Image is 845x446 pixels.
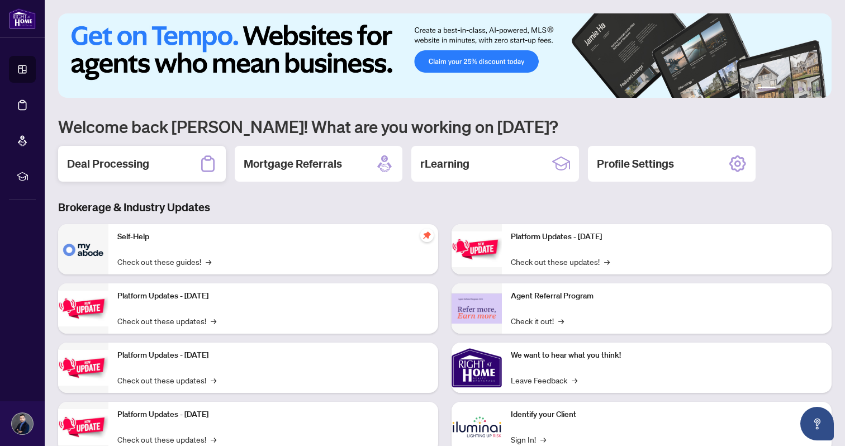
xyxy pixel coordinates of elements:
span: → [211,315,216,327]
p: Self-Help [117,231,429,243]
h2: Mortgage Referrals [244,156,342,172]
p: Platform Updates - [DATE] [511,231,823,243]
a: Check out these updates!→ [117,315,216,327]
h2: rLearning [420,156,469,172]
img: Platform Updates - September 16, 2025 [58,291,108,326]
img: Slide 0 [58,13,832,98]
span: → [211,433,216,445]
button: 4 [798,87,803,91]
button: 5 [807,87,811,91]
h3: Brokerage & Industry Updates [58,200,832,215]
button: 3 [789,87,794,91]
span: → [540,433,546,445]
a: Check it out!→ [511,315,564,327]
span: → [206,255,211,268]
span: → [211,374,216,386]
a: Check out these updates!→ [511,255,610,268]
img: Platform Updates - July 8, 2025 [58,409,108,444]
img: We want to hear what you think! [452,343,502,393]
span: → [604,255,610,268]
p: Identify your Client [511,409,823,421]
a: Check out these updates!→ [117,374,216,386]
img: Platform Updates - June 23, 2025 [452,231,502,267]
img: Agent Referral Program [452,293,502,324]
h2: Deal Processing [67,156,149,172]
img: logo [9,8,36,29]
p: We want to hear what you think! [511,349,823,362]
img: Self-Help [58,224,108,274]
img: Platform Updates - July 21, 2025 [58,350,108,385]
h1: Welcome back [PERSON_NAME]! What are you working on [DATE]? [58,116,832,137]
a: Check out these guides!→ [117,255,211,268]
span: pushpin [420,229,434,242]
img: Profile Icon [12,413,33,434]
h2: Profile Settings [597,156,674,172]
p: Platform Updates - [DATE] [117,290,429,302]
p: Platform Updates - [DATE] [117,349,429,362]
button: 6 [816,87,820,91]
a: Leave Feedback→ [511,374,577,386]
button: 2 [780,87,785,91]
span: → [558,315,564,327]
p: Agent Referral Program [511,290,823,302]
button: Open asap [800,407,834,440]
span: → [572,374,577,386]
p: Platform Updates - [DATE] [117,409,429,421]
a: Check out these updates!→ [117,433,216,445]
button: 1 [758,87,776,91]
a: Sign In!→ [511,433,546,445]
